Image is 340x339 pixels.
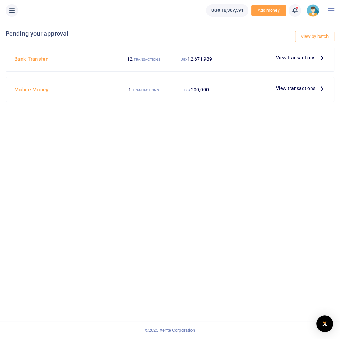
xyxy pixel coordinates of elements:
[211,7,243,14] span: UGX 18,307,591
[295,31,334,42] a: View by batch
[132,88,159,92] small: TRANSACTIONS
[187,56,212,62] span: 12,671,989
[251,5,286,16] span: Add money
[14,86,114,93] h4: Mobile Money
[276,84,315,92] span: View transactions
[203,4,251,17] li: Wallet ballance
[134,58,160,61] small: TRANSACTIONS
[127,56,133,62] span: 12
[251,5,286,16] li: Toup your wallet
[307,4,322,17] a: profile-user
[206,4,248,17] a: UGX 18,307,591
[6,30,334,38] h4: Pending your approval
[184,88,191,92] small: UGX
[14,55,114,63] h4: Bank Transfer
[128,87,131,92] span: 1
[191,87,209,92] span: 200,000
[316,315,333,332] div: Open Intercom Messenger
[276,54,315,61] span: View transactions
[181,58,187,61] small: UGX
[251,7,286,13] a: Add money
[307,4,319,17] img: profile-user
